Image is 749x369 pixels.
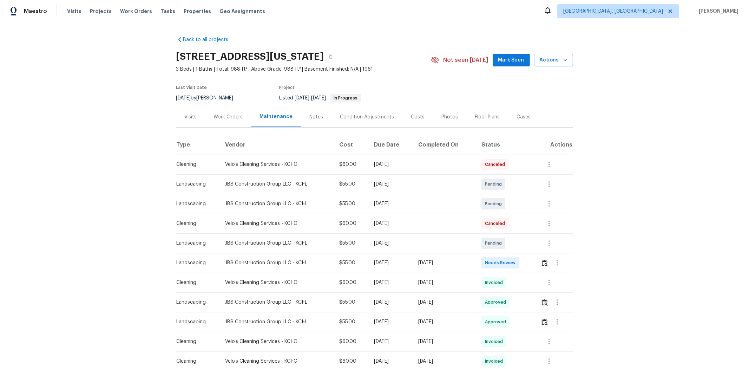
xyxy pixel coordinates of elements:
div: JBS Construction Group LLC - KCI-L [225,318,328,325]
div: JBS Construction Group LLC - KCI-L [225,240,328,247]
span: Canceled [485,220,508,227]
button: Review Icon [541,313,549,330]
div: Landscaping [177,200,214,207]
span: [DATE] [311,96,326,101]
span: Tasks [160,9,175,14]
img: Review Icon [542,299,548,306]
div: [DATE] [374,259,407,266]
div: [DATE] [374,240,407,247]
button: Copy Address [324,50,337,63]
div: [DATE] [419,259,470,266]
div: Cleaning [177,338,214,345]
span: Invoiced [485,338,506,345]
th: Vendor [219,135,334,155]
div: JBS Construction Group LLC - KCI-L [225,299,328,306]
span: Visits [67,8,81,15]
div: [DATE] [419,358,470,365]
span: Geo Assignments [219,8,265,15]
span: In Progress [331,96,361,100]
div: Cases [517,114,531,121]
div: Cleaning [177,161,214,168]
span: Invoiced [485,358,506,365]
div: Landscaping [177,181,214,188]
span: [PERSON_NAME] [696,8,738,15]
div: Landscaping [177,299,214,306]
span: Listed [280,96,361,101]
div: $60.00 [339,358,363,365]
div: Cleaning [177,279,214,286]
div: $55.00 [339,181,363,188]
div: $55.00 [339,318,363,325]
th: Actions [535,135,573,155]
div: by [PERSON_NAME] [176,94,242,102]
div: Work Orders [214,114,243,121]
div: JBS Construction Group LLC - KCI-L [225,200,328,207]
div: Costs [411,114,425,121]
span: Projects [90,8,112,15]
span: Maestro [24,8,47,15]
span: Mark Seen [498,56,524,65]
div: $55.00 [339,200,363,207]
th: Type [176,135,219,155]
span: [DATE] [176,96,191,101]
span: Pending [485,200,505,207]
span: Not seen [DATE] [444,57,488,64]
div: $60.00 [339,220,363,227]
th: Status [476,135,535,155]
div: Landscaping [177,240,214,247]
div: [DATE] [419,299,470,306]
div: [DATE] [419,338,470,345]
div: [DATE] [419,318,470,325]
span: Last Visit Date [176,85,207,90]
span: Actions [540,56,567,65]
div: $55.00 [339,299,363,306]
div: [DATE] [374,338,407,345]
span: 3 Beds | 1 Baths | Total: 988 ft² | Above Grade: 988 ft² | Basement Finished: N/A | 1961 [176,66,431,73]
div: [DATE] [374,279,407,286]
div: $60.00 [339,161,363,168]
div: $55.00 [339,259,363,266]
div: [DATE] [374,358,407,365]
div: Landscaping [177,259,214,266]
span: [GEOGRAPHIC_DATA], [GEOGRAPHIC_DATA] [563,8,663,15]
span: Pending [485,240,505,247]
span: Canceled [485,161,508,168]
div: [DATE] [374,200,407,207]
div: [DATE] [374,299,407,306]
div: [DATE] [374,220,407,227]
button: Review Icon [541,254,549,271]
div: Velo's Cleaning Services - KCI-C [225,279,328,286]
button: Review Icon [541,294,549,311]
span: Project [280,85,295,90]
div: Velo's Cleaning Services - KCI-C [225,161,328,168]
button: Mark Seen [493,54,530,67]
h2: [STREET_ADDRESS][US_STATE] [176,53,324,60]
span: Properties [184,8,211,15]
th: Due Date [368,135,413,155]
span: Pending [485,181,505,188]
span: Approved [485,299,509,306]
div: Notes [310,114,323,121]
img: Review Icon [542,260,548,266]
div: $55.00 [339,240,363,247]
span: [DATE] [295,96,310,101]
div: Photos [442,114,458,121]
span: Approved [485,318,509,325]
button: Actions [534,54,573,67]
span: - [295,96,326,101]
div: Velo's Cleaning Services - KCI-C [225,358,328,365]
div: Cleaning [177,220,214,227]
div: Maintenance [260,113,293,120]
div: Condition Adjustments [340,114,394,121]
div: [DATE] [374,318,407,325]
div: Cleaning [177,358,214,365]
div: Landscaping [177,318,214,325]
div: Floor Plans [475,114,500,121]
img: Review Icon [542,319,548,325]
div: JBS Construction Group LLC - KCI-L [225,181,328,188]
th: Completed On [413,135,476,155]
div: $60.00 [339,338,363,345]
div: Velo's Cleaning Services - KCI-C [225,338,328,345]
span: Needs Review [485,259,518,266]
div: [DATE] [419,279,470,286]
